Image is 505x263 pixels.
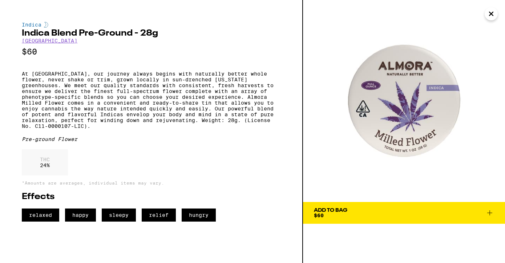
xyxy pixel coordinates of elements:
span: happy [65,209,96,222]
div: 24 % [22,149,68,175]
button: Add To Bag$60 [303,202,505,224]
h2: Effects [22,193,280,201]
span: hungry [182,209,216,222]
p: THC [40,157,50,162]
div: Pre-ground Flower [22,136,280,142]
span: relaxed [22,209,59,222]
div: Indica [22,22,280,28]
img: indicaColor.svg [44,22,48,28]
span: relief [142,209,176,222]
span: $60 [314,213,324,218]
p: $60 [22,47,280,56]
h2: Indica Blend Pre-Ground - 28g [22,29,280,38]
button: Close [485,7,498,20]
p: At [GEOGRAPHIC_DATA], our journey always begins with naturally better whole flower, never shake o... [22,71,280,129]
a: [GEOGRAPHIC_DATA] [22,38,77,44]
span: sleepy [102,209,136,222]
span: Hi. Need any help? [4,5,52,11]
div: Add To Bag [314,208,347,213]
p: *Amounts are averages, individual items may vary. [22,181,280,185]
